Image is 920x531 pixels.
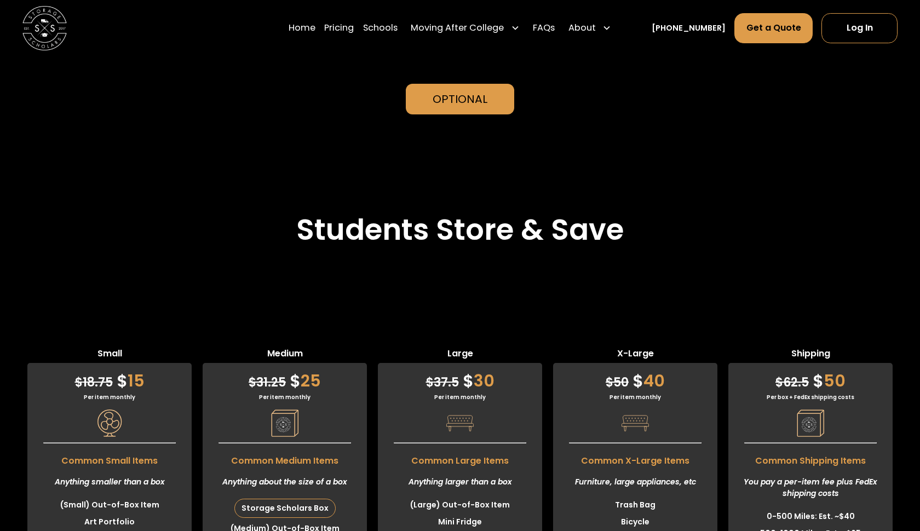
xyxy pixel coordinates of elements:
div: 15 [27,363,192,393]
img: Pricing Category Icon [96,409,123,437]
span: Small [27,347,192,363]
span: $ [290,369,301,393]
a: Pricing [324,12,354,43]
div: Optional [433,91,487,108]
li: Trash Bag [553,497,717,513]
div: Anything smaller than a box [27,467,192,497]
div: Per item monthly [378,393,542,401]
img: Pricing Category Icon [446,409,474,437]
span: $ [813,369,824,393]
img: Storage Scholars main logo [22,5,67,50]
span: X-Large [553,347,717,363]
div: 50 [728,363,893,393]
span: $ [463,369,474,393]
a: Home [289,12,315,43]
div: Per box + FedEx shipping costs [728,393,893,401]
span: 50 [606,374,629,391]
span: Common Shipping Items [728,449,893,467]
a: FAQs [533,12,555,43]
img: Pricing Category Icon [797,409,824,437]
li: (Large) Out-of-Box Item [378,497,542,513]
span: $ [117,369,128,393]
span: $ [249,374,256,391]
span: $ [75,374,83,391]
div: About [564,12,616,43]
li: Art Portfolio [27,513,192,530]
span: Large [378,347,542,363]
li: Mini Fridge [378,513,542,530]
div: 40 [553,363,717,393]
a: Schools [363,12,398,43]
span: 37.5 [426,374,459,391]
div: Furniture, large appliances, etc [553,467,717,497]
span: $ [606,374,613,391]
div: Per item monthly [203,393,367,401]
a: [PHONE_NUMBER] [652,22,726,33]
div: Moving After College [406,12,524,43]
span: Common Medium Items [203,449,367,467]
a: home [22,5,67,50]
div: 25 [203,363,367,393]
div: Per item monthly [553,393,717,401]
span: $ [426,374,434,391]
a: Get a Quote [734,13,813,43]
span: 18.75 [75,374,113,391]
li: 0-500 Miles: Est. ~$40 [728,508,893,525]
div: Anything about the size of a box [203,467,367,497]
div: Storage Scholars Box [235,499,335,517]
span: Common Large Items [378,449,542,467]
span: Common X-Large Items [553,449,717,467]
span: $ [775,374,783,391]
span: Shipping [728,347,893,363]
div: Anything larger than a box [378,467,542,497]
img: Pricing Category Icon [271,409,298,437]
div: About [568,21,596,34]
li: (Small) Out-of-Box Item [27,497,192,513]
span: Common Small Items [27,449,192,467]
span: 62.5 [775,374,809,391]
div: Per item monthly [27,393,192,401]
span: 31.25 [249,374,286,391]
img: Pricing Category Icon [622,409,649,437]
div: You pay a per-item fee plus FedEx shipping costs [728,467,893,508]
li: Bicycle [553,513,717,530]
a: Log In [821,13,898,43]
h2: Students Store & Save [296,212,624,247]
span: $ [633,369,643,393]
div: Moving After College [411,21,504,34]
div: 30 [378,363,542,393]
span: Medium [203,347,367,363]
